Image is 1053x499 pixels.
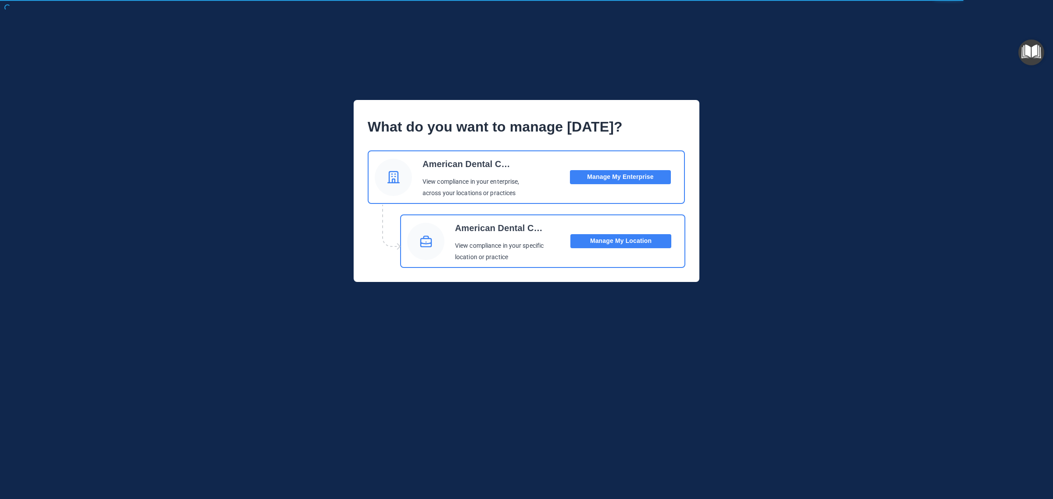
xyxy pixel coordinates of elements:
button: Manage My Enterprise [570,170,671,184]
p: American Dental Companies [423,155,512,173]
p: View compliance in your specific [455,240,545,252]
p: across your locations or practices [423,188,519,199]
p: location or practice [455,252,545,263]
button: Open Resource Center [1018,39,1044,65]
button: Manage My Location [570,234,671,248]
p: View compliance in your enterprise, [423,176,519,188]
p: American Dental Companies [455,219,545,237]
p: What do you want to manage [DATE]? [368,114,685,140]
